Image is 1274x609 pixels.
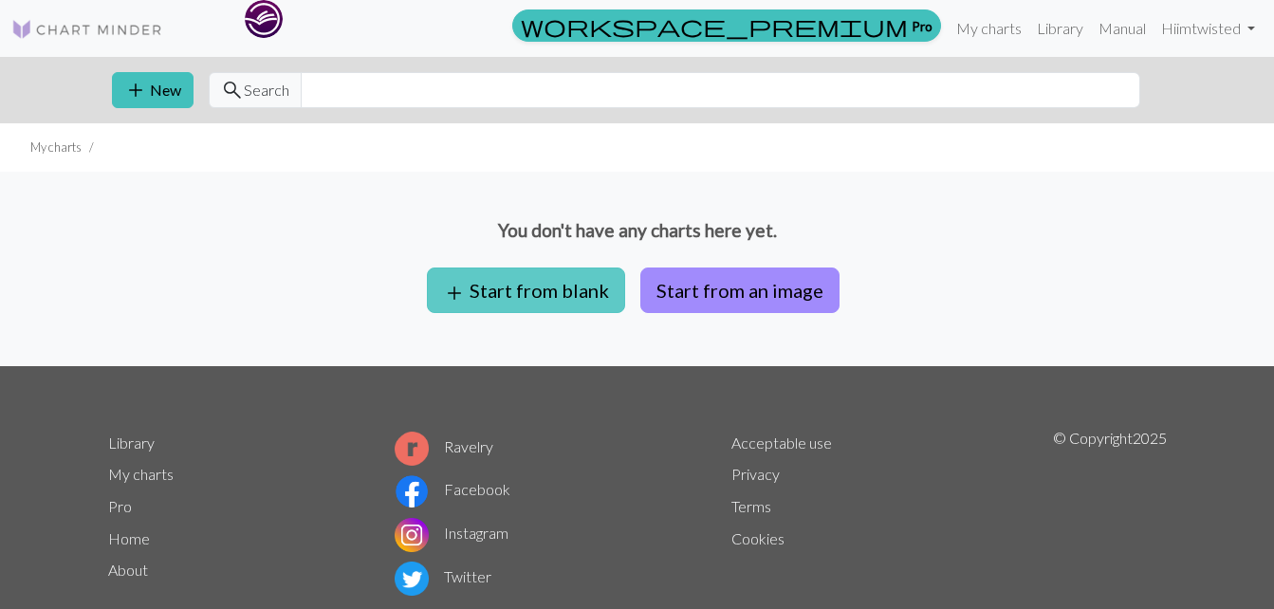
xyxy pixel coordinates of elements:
a: Pro [108,497,132,515]
button: New [112,72,194,108]
img: Facebook logo [395,474,429,508]
a: Facebook [395,480,510,498]
a: Cookies [731,529,785,547]
a: Instagram [395,524,508,542]
span: add [124,77,147,103]
a: Library [108,434,155,452]
button: Start from blank [427,268,625,313]
a: My charts [949,9,1029,47]
span: add [443,280,466,306]
a: Manual [1091,9,1154,47]
p: © Copyright 2025 [1053,427,1167,600]
a: My charts [108,465,174,483]
a: Privacy [731,465,780,483]
a: Pro [512,9,941,42]
a: Twitter [395,567,491,585]
img: Twitter logo [395,562,429,596]
a: Acceptable use [731,434,832,452]
span: workspace_premium [521,12,908,39]
a: Hiimtwisted [1154,9,1263,47]
span: search [221,77,244,103]
img: Ravelry logo [395,432,429,466]
a: Ravelry [395,437,493,455]
span: Search [244,79,289,101]
button: Start from an image [640,268,840,313]
a: About [108,561,148,579]
a: Terms [731,497,771,515]
img: Instagram logo [395,518,429,552]
a: Home [108,529,150,547]
img: Logo [11,18,163,41]
a: Start from an image [633,279,847,297]
a: Library [1029,9,1091,47]
li: My charts [30,138,82,157]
